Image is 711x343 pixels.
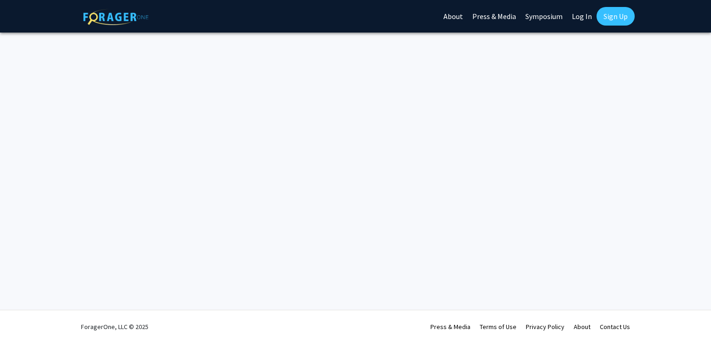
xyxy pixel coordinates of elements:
[526,323,564,331] a: Privacy Policy
[81,310,148,343] div: ForagerOne, LLC © 2025
[83,9,148,25] img: ForagerOne Logo
[430,323,470,331] a: Press & Media
[600,323,630,331] a: Contact Us
[574,323,590,331] a: About
[597,7,635,26] a: Sign Up
[480,323,516,331] a: Terms of Use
